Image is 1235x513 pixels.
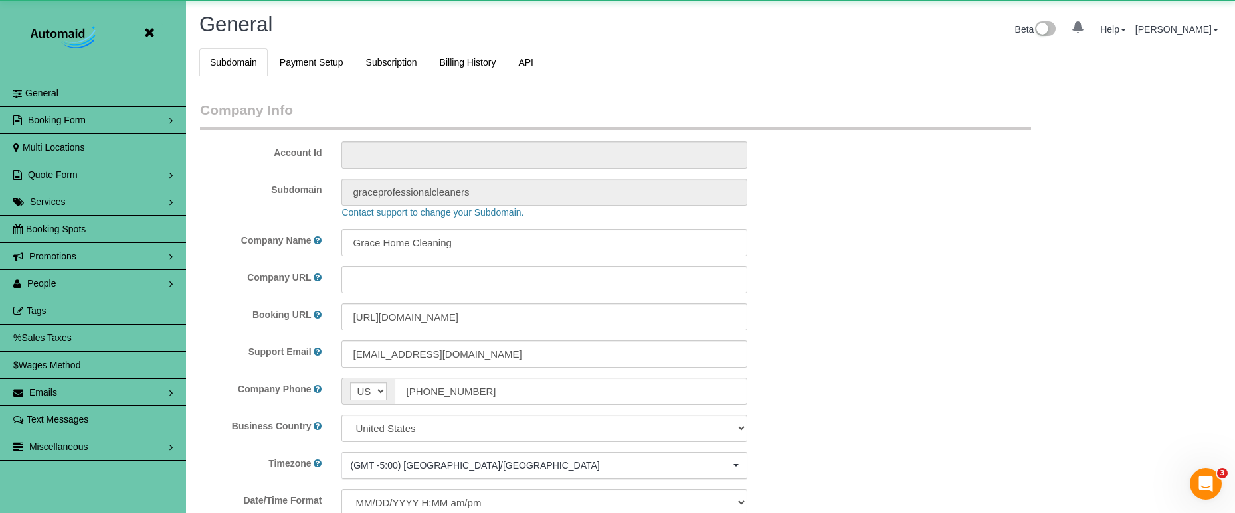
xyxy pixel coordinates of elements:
span: Emails [29,387,57,398]
a: [PERSON_NAME] [1135,24,1218,35]
a: Help [1100,24,1126,35]
label: Company Phone [238,382,311,396]
span: Promotions [29,251,76,261]
a: Beta [1015,24,1056,35]
span: Text Messages [27,414,88,425]
label: Company Name [241,234,312,247]
span: General [25,88,58,98]
span: Miscellaneous [29,441,88,452]
label: Timezone [268,457,311,470]
label: Support Email [248,345,312,358]
button: (GMT -5:00) [GEOGRAPHIC_DATA]/[GEOGRAPHIC_DATA] [341,452,747,479]
a: Subdomain [199,48,268,76]
label: Booking URL [252,308,312,321]
span: Services [30,196,66,207]
span: Booking Form [28,115,86,125]
img: Automaid Logo [23,23,106,53]
iframe: Intercom live chat [1190,468,1222,500]
label: Date/Time Format [190,489,332,507]
a: Subscription [355,48,428,76]
label: Account Id [190,141,332,159]
span: Tags [27,305,47,316]
label: Business Country [232,419,312,433]
label: Subdomain [190,179,332,196]
span: Wages Method [19,360,81,370]
ol: Choose Timezone [341,452,747,479]
label: Company URL [247,271,311,284]
span: Quote Form [28,169,78,180]
span: General [199,13,272,36]
span: Booking Spots [26,224,86,234]
div: Contact support to change your Subdomain. [332,206,1183,219]
span: People [27,278,56,289]
img: New interface [1034,21,1056,38]
input: Phone [395,378,747,405]
span: Multi Locations [23,142,84,153]
a: Payment Setup [269,48,354,76]
a: API [508,48,544,76]
span: 3 [1217,468,1228,478]
a: Billing History [429,48,507,76]
span: Sales Taxes [21,332,71,343]
legend: Company Info [200,100,1031,130]
span: (GMT -5:00) [GEOGRAPHIC_DATA]/[GEOGRAPHIC_DATA] [350,459,729,472]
